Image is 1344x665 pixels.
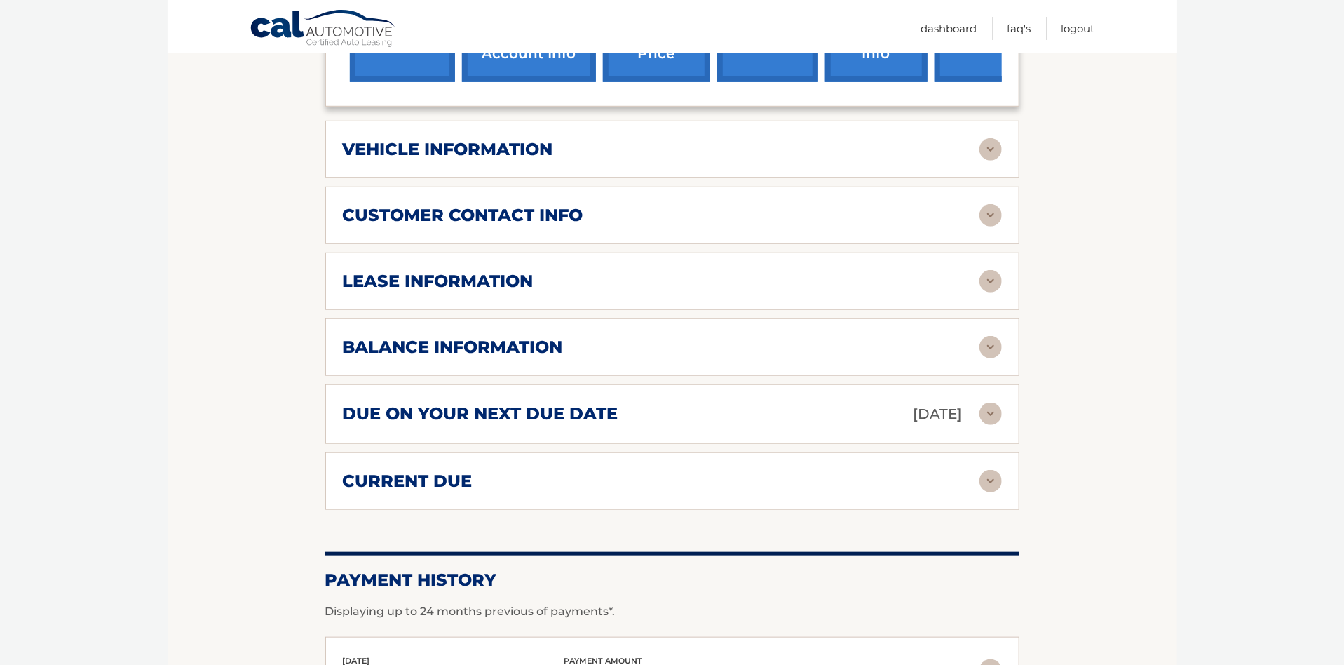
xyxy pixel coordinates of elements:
img: accordion-rest.svg [979,138,1002,161]
p: [DATE] [914,402,963,426]
h2: lease information [343,271,534,292]
img: accordion-rest.svg [979,336,1002,358]
a: FAQ's [1007,17,1031,40]
img: accordion-rest.svg [979,470,1002,492]
h2: current due [343,471,473,492]
h2: due on your next due date [343,403,618,424]
a: Dashboard [921,17,977,40]
h2: customer contact info [343,205,583,226]
p: Displaying up to 24 months previous of payments*. [325,603,1019,620]
img: accordion-rest.svg [979,270,1002,293]
a: Cal Automotive [250,9,397,50]
h2: balance information [343,337,563,358]
img: accordion-rest.svg [979,204,1002,227]
h2: Payment History [325,570,1019,591]
h2: vehicle information [343,139,553,160]
a: Logout [1061,17,1095,40]
img: accordion-rest.svg [979,403,1002,425]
